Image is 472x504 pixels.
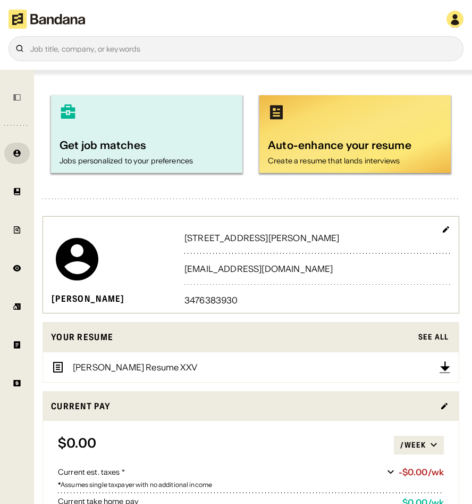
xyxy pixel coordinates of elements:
[60,138,234,153] div: Get job matches
[418,333,449,341] div: See All
[184,296,450,304] div: 3476383930
[399,467,444,477] div: -$0.00/wk
[268,138,442,153] div: Auto-enhance your resume
[60,157,234,164] div: Jobs personalized to your preferences
[400,440,426,450] div: /week
[51,331,412,344] div: Your resume
[268,157,442,164] div: Create a resume that lands interviews
[30,45,457,53] div: Job title, company, or keywords
[58,436,394,454] div: $0.00
[184,234,450,242] div: [STREET_ADDRESS][PERSON_NAME]
[51,400,434,413] div: Current Pay
[52,293,125,304] div: [PERSON_NAME]
[58,467,383,478] div: Current est. taxes *
[73,363,197,371] div: [PERSON_NAME] Resume XXV
[9,10,85,29] img: Bandana logotype
[58,482,444,488] div: Assumes single taxpayer with no additional income
[184,265,450,273] div: [EMAIL_ADDRESS][DOMAIN_NAME]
